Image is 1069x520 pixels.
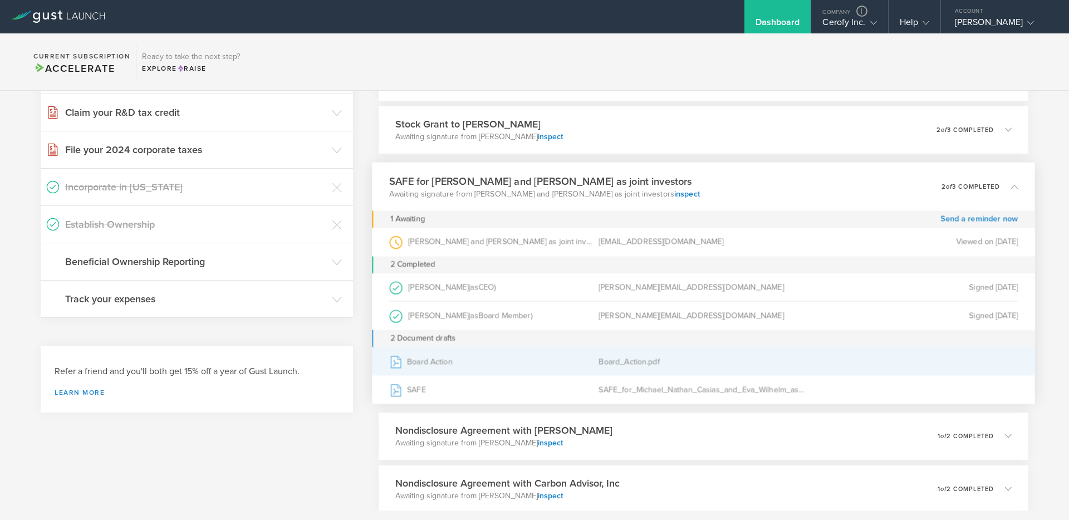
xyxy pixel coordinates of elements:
[142,53,240,61] h3: Ready to take the next step?
[599,376,808,404] div: SAFE_for_Michael_Nathan_Casias_and_Eva_Wilhelm_as_joint_investors.pdf
[938,433,994,439] p: 1 2 completed
[395,490,620,502] p: Awaiting signature from [PERSON_NAME]
[494,282,496,291] span: )
[599,273,808,301] div: [PERSON_NAME][EMAIL_ADDRESS][DOMAIN_NAME]
[940,433,947,440] em: of
[65,254,326,269] h3: Beneficial Ownership Reporting
[822,17,876,33] div: Cerofy Inc.
[941,183,999,189] p: 2 3 completed
[900,17,929,33] div: Help
[468,282,478,291] span: (as
[389,173,700,188] h3: SAFE for [PERSON_NAME] and [PERSON_NAME] as joint investors
[808,228,1018,256] div: Viewed on [DATE]
[538,491,563,501] a: inspect
[65,105,326,120] h3: Claim your R&D tax credit
[478,282,494,291] span: CEO
[395,117,563,131] h3: Stock Grant to [PERSON_NAME]
[674,189,700,198] a: inspect
[1013,467,1069,520] iframe: Chat Widget
[940,210,1018,228] a: Send a reminder now
[531,310,532,320] span: )
[33,53,130,60] h2: Current Subscription
[538,132,563,141] a: inspect
[389,347,599,375] div: Board Action
[372,256,1035,273] div: 2 Completed
[946,183,952,190] em: of
[389,188,700,199] p: Awaiting signature from [PERSON_NAME] and [PERSON_NAME] as joint investors
[955,17,1050,33] div: [PERSON_NAME]
[65,217,326,232] h3: Establish Ownership
[65,292,326,306] h3: Track your expenses
[389,228,599,256] div: [PERSON_NAME] and [PERSON_NAME] as joint investors
[936,127,994,133] p: 2 3 completed
[55,365,339,378] h3: Refer a friend and you'll both get 15% off a year of Gust Launch.
[395,131,563,143] p: Awaiting signature from [PERSON_NAME]
[478,310,531,320] span: Board Member
[33,62,115,75] span: Accelerate
[941,126,947,134] em: of
[395,423,612,438] h3: Nondisclosure Agreement with [PERSON_NAME]
[65,143,326,157] h3: File your 2024 corporate taxes
[389,273,599,301] div: [PERSON_NAME]
[389,301,599,330] div: [PERSON_NAME]
[390,210,425,228] div: 1 Awaiting
[395,476,620,490] h3: Nondisclosure Agreement with Carbon Advisor, Inc
[55,389,339,396] a: Learn more
[938,486,994,492] p: 1 2 completed
[65,180,326,194] h3: Incorporate in [US_STATE]
[808,301,1018,330] div: Signed [DATE]
[538,438,563,448] a: inspect
[389,376,599,404] div: SAFE
[808,273,1018,301] div: Signed [DATE]
[136,45,246,79] div: Ready to take the next step?ExploreRaise
[599,301,808,330] div: [PERSON_NAME][EMAIL_ADDRESS][DOMAIN_NAME]
[940,485,947,493] em: of
[468,310,478,320] span: (as
[142,63,240,73] div: Explore
[177,65,207,72] span: Raise
[395,438,612,449] p: Awaiting signature from [PERSON_NAME]
[599,347,808,375] div: Board_Action.pdf
[599,228,808,256] div: [EMAIL_ADDRESS][DOMAIN_NAME]
[756,17,800,33] div: Dashboard
[372,330,1035,347] div: 2 Document drafts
